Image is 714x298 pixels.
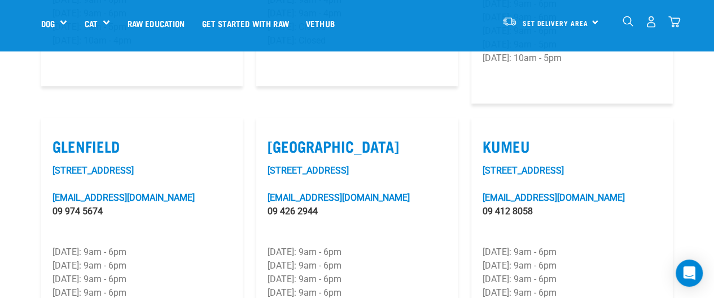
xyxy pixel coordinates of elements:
a: Dog [41,17,55,30]
label: Glenfield [52,137,231,155]
a: 09 426 2944 [268,206,318,217]
a: [EMAIL_ADDRESS][DOMAIN_NAME] [483,192,625,203]
a: [EMAIL_ADDRESS][DOMAIN_NAME] [52,192,195,203]
p: [DATE]: 10am - 5pm [483,51,662,65]
a: Vethub [297,1,343,46]
p: [DATE]: 9am - 6pm [268,245,446,259]
p: [DATE]: 9am - 6pm [268,273,446,286]
img: home-icon@2x.png [668,16,680,28]
div: Open Intercom Messenger [676,260,703,287]
p: [DATE]: 9am - 6pm [52,273,231,286]
label: [GEOGRAPHIC_DATA] [268,137,446,155]
a: 09 412 8058 [483,206,533,217]
img: user.png [645,16,657,28]
p: [DATE]: 9am - 6pm [52,259,231,273]
img: van-moving.png [502,16,517,27]
a: [STREET_ADDRESS] [483,165,564,176]
a: Raw Education [119,1,193,46]
label: Kumeu [483,137,662,155]
a: [EMAIL_ADDRESS][DOMAIN_NAME] [268,192,410,203]
a: 09 974 5674 [52,206,103,217]
a: [STREET_ADDRESS] [268,165,349,176]
a: Cat [84,17,97,30]
img: home-icon-1@2x.png [623,16,633,27]
a: [STREET_ADDRESS] [52,165,134,176]
p: [DATE]: 9am - 6pm [483,245,662,259]
span: Set Delivery Area [523,21,588,25]
p: [DATE]: 9am - 6pm [52,245,231,259]
p: [DATE]: 9am - 6pm [483,259,662,273]
p: [DATE]: 9am - 6pm [483,273,662,286]
p: [DATE]: 9am - 6pm [268,259,446,273]
a: Get started with Raw [194,1,297,46]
